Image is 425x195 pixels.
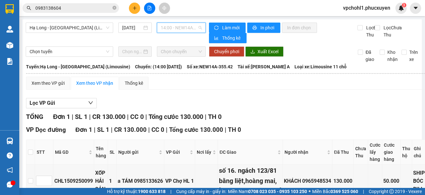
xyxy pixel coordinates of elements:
[214,36,220,41] span: bar-chart
[383,177,399,185] div: 50.000
[165,177,194,185] div: VP Chợ HL 1
[135,63,182,70] span: Chuyến: (14:00 [DATE])
[381,24,403,38] span: Lọc Chưa Thu
[125,80,143,87] div: Thống kê
[7,152,13,159] span: question-circle
[114,126,147,133] span: CR 130.000
[148,126,150,133] span: |
[250,49,255,54] span: download
[169,126,223,133] span: Tổng cước 130.000
[209,46,244,57] button: Chuyển phơi
[30,23,109,33] span: Hạ Long - Hà Nội (Limousine)
[147,6,152,10] span: file-add
[75,113,87,121] span: SL 1
[108,140,117,165] th: SL
[26,64,130,69] b: Tuyến: Hạ Long - [GEOGRAPHIC_DATA] (Limousine)
[26,113,43,121] span: TỔNG
[6,26,13,33] img: warehouse-icon
[76,80,113,87] div: Xem theo VP nhận
[122,48,142,55] input: Chọn ngày
[6,138,13,144] img: warehouse-icon
[113,6,116,10] span: close-circle
[166,149,188,156] span: VP Gửi
[151,126,164,133] span: CC 0
[145,113,147,121] span: |
[385,49,400,63] span: Kho nhận
[118,149,158,156] span: Người gửi
[363,49,377,63] span: Đã giao
[209,33,247,43] button: bar-chartThống kê
[248,189,307,194] strong: 0708 023 035 - 0935 103 250
[7,181,13,188] span: message
[252,25,258,31] span: printer
[312,188,358,195] span: Miền Bắc
[403,3,405,7] span: 3
[166,126,167,133] span: |
[197,149,211,156] span: Nơi lấy
[138,189,166,194] strong: 1900 633 818
[245,46,284,57] button: downloadXuất Excel
[97,126,109,133] span: SL 1
[170,188,171,195] span: |
[282,23,317,33] button: In đơn chọn
[88,100,93,105] span: down
[92,113,125,121] span: CR 130.000
[260,24,275,31] span: In phơi
[55,149,87,156] span: Mã GD
[132,6,137,10] span: plus
[149,113,203,121] span: Tổng cước 130.000
[187,63,233,70] span: Số xe: NEW14A-355.42
[382,140,401,165] th: Cước giao hàng
[364,24,380,38] span: Lọc Đã Thu
[35,140,53,165] th: STT
[338,4,395,12] span: vpchohl1.phucxuyen
[225,126,226,133] span: |
[176,188,226,195] span: Cung cấp máy in - giấy in:
[389,189,394,194] span: copyright
[363,188,364,195] span: |
[30,47,109,56] span: Chọn tuyến
[330,189,358,194] strong: 0369 525 060
[413,5,419,11] span: caret-down
[222,34,241,42] span: Thống kê
[162,6,167,10] span: aim
[118,177,163,185] div: a TÁM 0985133626
[54,177,93,185] div: CHL1509250099
[228,188,307,195] span: Miền Nam
[32,80,65,87] div: Xem theo VP gửi
[27,6,31,10] span: search
[109,177,115,185] div: 1
[238,63,290,70] span: Tài xế: [PERSON_NAME] A
[111,126,113,133] span: |
[401,140,412,165] th: Thu hộ
[6,42,13,49] img: warehouse-icon
[30,99,55,107] span: Lọc VP Gửi
[294,63,347,70] span: Loại xe: Limousine 11 chỗ
[127,113,129,121] span: |
[214,25,220,31] span: sync
[7,167,13,173] span: notification
[53,113,70,121] span: Đơn 1
[407,49,420,63] span: Trên xe
[368,140,382,165] th: Cước lấy hàng
[354,140,368,165] th: Chưa Thu
[113,5,116,11] span: close-circle
[26,98,97,108] button: Lọc VP Gửi
[94,140,108,165] th: Tên hàng
[94,126,95,133] span: |
[209,23,246,33] button: syncLàm mới
[247,23,280,33] button: printerIn phơi
[5,4,14,14] img: logo-vxr
[398,5,404,11] img: icon-new-feature
[205,113,206,121] span: |
[161,47,202,56] span: Chọn chuyến
[129,3,140,14] button: plus
[333,177,352,185] div: 130.000
[89,113,91,121] span: |
[309,190,311,193] span: ⚪️
[208,113,222,121] span: TH 0
[222,24,240,31] span: Làm mới
[402,3,406,7] sup: 3
[76,126,93,133] span: Đơn 1
[107,188,166,195] span: Hỗ trợ kỹ thuật:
